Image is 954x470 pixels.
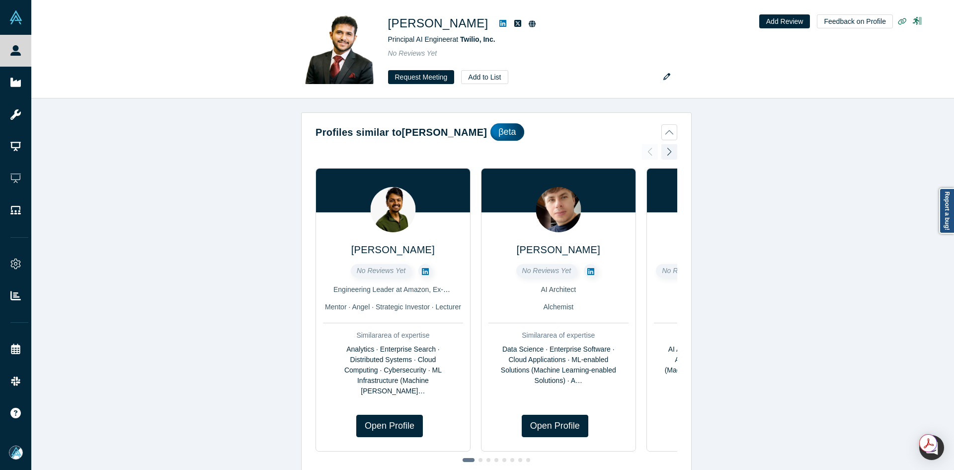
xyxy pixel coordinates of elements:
[460,35,495,43] a: Twilio, Inc.
[662,267,711,275] span: No Reviews Yet
[388,14,488,32] h1: [PERSON_NAME]
[388,35,495,43] span: Principal AI Engineer at
[488,302,629,312] div: Alchemist
[490,123,524,141] div: βeta
[488,330,629,341] div: Similar area of expertise
[9,446,23,460] img: Mia Scott's Account
[654,344,794,386] div: AI Applications (Artificial Intelligence Applications) · ML Infrastructure (Machine Learning Infr...
[817,14,893,28] button: Feedback on Profile
[517,244,600,255] a: [PERSON_NAME]
[357,267,406,275] span: No Reviews Yet
[9,10,23,24] img: Alchemist Vault Logo
[351,244,435,255] a: [PERSON_NAME]
[654,330,794,341] div: Similar area of expertise
[323,344,463,396] div: Analytics · Enterprise Search · Distributed Systems · Cloud Computing · Cybersecurity · ML Infras...
[370,187,415,232] img: Milav Shah's Profile Image
[488,344,629,386] div: Data Science · Enterprise Software · Cloud Applications · ML-enabled Solutions (Machine Learning-...
[305,14,374,84] img: Pruthvi Shetty's Profile Image
[316,125,487,140] h2: Profiles similar to [PERSON_NAME]
[323,302,463,312] div: Mentor · Angel · Strategic Investor · Lecturer
[388,49,437,57] span: No Reviews Yet
[522,415,588,437] a: Open Profile
[541,285,576,293] span: AI Architect
[759,14,810,28] button: Add Review
[356,415,423,437] a: Open Profile
[333,285,472,293] span: Engineering Leader at Amazon, Ex-Microsoft
[536,187,581,232] img: Alexey Martyushev's Profile Image
[522,267,571,275] span: No Reviews Yet
[461,70,508,84] button: Add to List
[654,302,794,312] div: Alchemist
[388,70,455,84] button: Request Meeting
[939,188,954,234] a: Report a bug!
[323,330,463,341] div: Similar area of expertise
[316,123,677,141] button: Profiles similar to[PERSON_NAME]βeta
